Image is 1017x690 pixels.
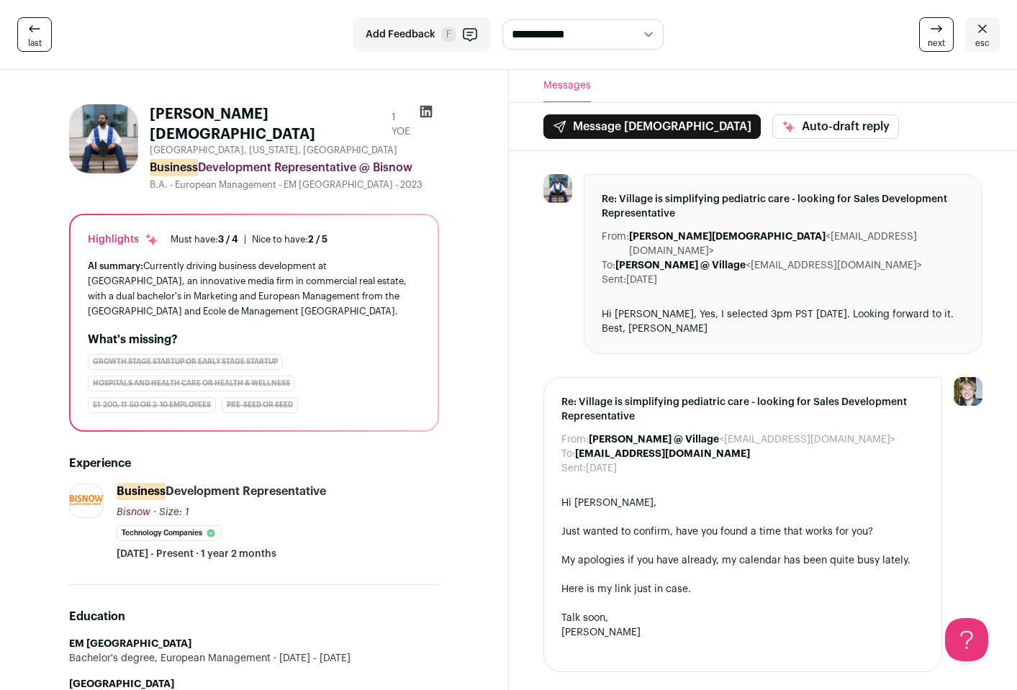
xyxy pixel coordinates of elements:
[150,145,397,156] span: [GEOGRAPHIC_DATA], [US_STATE], [GEOGRAPHIC_DATA]
[366,27,435,42] span: Add Feedback
[308,235,327,244] span: 2 / 5
[252,234,327,245] div: Nice to have:
[561,525,925,539] div: Just wanted to confirm, have you found a time that works for you?
[69,639,191,649] strong: EM [GEOGRAPHIC_DATA]
[69,455,439,472] h2: Experience
[561,395,925,424] span: Re: Village is simplifying pediatric care - looking for Sales Development Representative
[629,232,826,242] b: [PERSON_NAME][DEMOGRAPHIC_DATA]
[561,611,925,625] div: Talk soon,
[218,235,238,244] span: 3 / 4
[353,17,491,52] button: Add Feedback F
[561,584,691,594] a: Here is my link just in case.
[615,258,922,273] dd: <[EMAIL_ADDRESS][DOMAIN_NAME]>
[88,258,420,319] div: Currently driving business development at [GEOGRAPHIC_DATA], an innovative media firm in commerci...
[975,37,990,49] span: esc
[589,435,719,445] b: [PERSON_NAME] @ Village
[88,331,420,348] h2: What's missing?
[928,37,945,49] span: next
[88,397,216,413] div: 51-200, 11-50 or 2-10 employees
[150,179,439,191] div: B.A. - European Management - EM [GEOGRAPHIC_DATA] - 2023
[117,507,150,517] span: Bisnow
[543,174,572,203] img: 519ebb6d79938fd73cf1a3e404fa9bb8bf9474ab140284d74c0610e273b915d9.jpg
[117,483,166,500] mark: Business
[945,618,988,661] iframe: Help Scout Beacon - Open
[543,114,761,139] button: Message [DEMOGRAPHIC_DATA]
[602,192,965,221] span: Re: Village is simplifying pediatric care - looking for Sales Development Representative
[271,651,351,666] span: [DATE] - [DATE]
[117,547,276,561] span: [DATE] - Present · 1 year 2 months
[117,525,222,541] li: Technology Companies
[561,461,586,476] dt: Sent:
[561,553,925,568] div: My apologies if you have already, my calendar has been quite busy lately.
[561,625,925,640] div: [PERSON_NAME]
[543,70,591,102] button: Messages
[626,273,657,287] dd: [DATE]
[561,432,589,447] dt: From:
[561,447,575,461] dt: To:
[589,432,895,447] dd: <[EMAIL_ADDRESS][DOMAIN_NAME]>
[117,484,326,499] div: Development Representative
[150,104,386,145] h1: [PERSON_NAME][DEMOGRAPHIC_DATA]
[602,273,626,287] dt: Sent:
[561,496,925,510] div: Hi [PERSON_NAME],
[88,376,295,391] div: Hospitals and Health Care or Health & Wellness
[150,159,198,176] mark: Business
[602,230,629,258] dt: From:
[586,461,617,476] dd: [DATE]
[28,37,42,49] span: last
[919,17,954,52] a: next
[222,397,298,413] div: Pre-seed or Seed
[70,495,103,505] img: 9b2881db240680a93ba23132e08dd2e332f0ce3540c76d8ac20994e46f6bc4f0.png
[171,234,327,245] ul: |
[69,608,439,625] h2: Education
[88,261,143,271] span: AI summary:
[69,104,138,173] img: 519ebb6d79938fd73cf1a3e404fa9bb8bf9474ab140284d74c0610e273b915d9.jpg
[602,307,965,336] div: Hi [PERSON_NAME], Yes, I selected 3pm PST [DATE]. Looking forward to it. Best, [PERSON_NAME]
[954,377,982,406] img: 6494470-medium_jpg
[441,27,456,42] span: F
[88,354,283,370] div: Growth Stage Startup or Early Stage Startup
[69,651,439,666] div: Bachelor's degree, European Management
[69,679,174,689] strong: [GEOGRAPHIC_DATA]
[602,258,615,273] dt: To:
[772,114,899,139] button: Auto-draft reply
[629,230,965,258] dd: <[EMAIL_ADDRESS][DOMAIN_NAME]>
[575,449,750,459] b: [EMAIL_ADDRESS][DOMAIN_NAME]
[615,260,746,271] b: [PERSON_NAME] @ Village
[150,159,439,176] div: Development Representative @ Bisnow
[17,17,52,52] a: last
[153,507,189,517] span: · Size: 1
[88,232,159,247] div: Highlights
[171,234,238,245] div: Must have:
[392,110,413,139] div: 1 YOE
[965,17,1000,52] a: esc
